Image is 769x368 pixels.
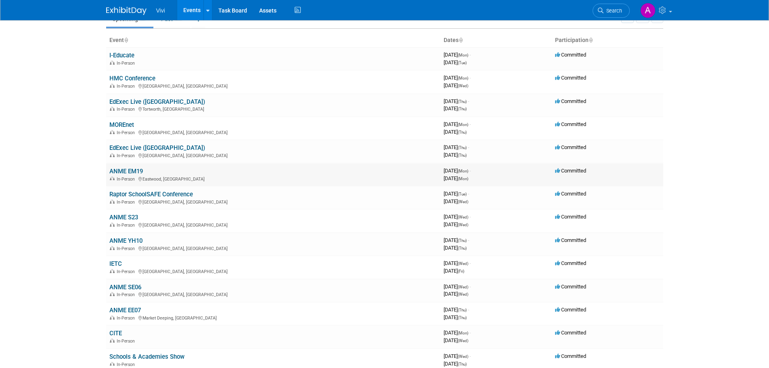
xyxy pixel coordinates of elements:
span: (Mon) [458,122,468,127]
a: Schools & Academies Show [109,353,184,360]
span: (Wed) [458,339,468,343]
a: Sort by Start Date [459,37,463,43]
span: Vivi [156,7,165,14]
img: In-Person Event [110,223,115,227]
span: - [469,330,471,336]
span: [DATE] [444,337,468,343]
span: In-Person [117,200,137,205]
span: Committed [555,214,586,220]
span: (Fri) [458,269,464,273]
span: Committed [555,353,586,359]
span: (Thu) [458,246,467,250]
a: ANME YH10 [109,237,142,244]
span: (Mon) [458,177,468,181]
div: [GEOGRAPHIC_DATA], [GEOGRAPHIC_DATA] [109,198,437,205]
span: [DATE] [444,82,468,88]
span: - [469,168,471,174]
img: Amy Barker [640,3,656,18]
span: [DATE] [444,98,469,104]
span: - [469,260,471,266]
span: In-Person [117,107,137,112]
span: - [469,121,471,127]
span: (Mon) [458,169,468,173]
span: - [468,191,469,197]
span: Committed [555,191,586,197]
img: In-Person Event [110,61,115,65]
a: Search [593,4,630,18]
span: Committed [555,260,586,266]
span: (Thu) [458,99,467,104]
span: Committed [555,144,586,150]
span: Committed [555,75,586,81]
span: Committed [555,284,586,290]
span: - [469,75,471,81]
a: HMC Conference [109,75,155,82]
a: EdExec Live ([GEOGRAPHIC_DATA]) [109,144,205,151]
img: In-Person Event [110,292,115,296]
span: [DATE] [444,307,469,313]
span: [DATE] [444,168,471,174]
span: - [468,307,469,313]
a: IETC [109,260,122,267]
span: In-Person [117,362,137,367]
span: (Wed) [458,200,468,204]
span: Committed [555,330,586,336]
a: ANME S23 [109,214,138,221]
span: [DATE] [444,214,471,220]
span: Committed [555,168,586,174]
span: [DATE] [444,245,467,251]
div: [GEOGRAPHIC_DATA], [GEOGRAPHIC_DATA] [109,291,437,297]
a: EdExec Live ([GEOGRAPHIC_DATA]) [109,98,205,105]
div: [GEOGRAPHIC_DATA], [GEOGRAPHIC_DATA] [109,268,437,274]
span: In-Person [117,130,137,135]
span: [DATE] [444,237,469,243]
span: (Mon) [458,53,468,57]
span: [DATE] [444,353,471,359]
a: ANME EM19 [109,168,143,175]
span: (Thu) [458,107,467,111]
span: [DATE] [444,291,468,297]
div: [GEOGRAPHIC_DATA], [GEOGRAPHIC_DATA] [109,129,437,135]
span: In-Person [117,61,137,66]
span: (Mon) [458,76,468,80]
span: Committed [555,52,586,58]
span: (Wed) [458,84,468,88]
span: In-Person [117,339,137,344]
span: - [468,144,469,150]
img: In-Person Event [110,315,115,320]
div: [GEOGRAPHIC_DATA], [GEOGRAPHIC_DATA] [109,221,437,228]
span: [DATE] [444,314,467,320]
span: [DATE] [444,152,467,158]
div: Market Deeping, [GEOGRAPHIC_DATA] [109,314,437,321]
a: Sort by Event Name [124,37,128,43]
span: (Wed) [458,261,468,266]
a: I-Educate [109,52,134,59]
span: [DATE] [444,129,467,135]
span: [DATE] [444,175,468,181]
th: Dates [440,34,552,47]
span: (Thu) [458,308,467,312]
img: In-Person Event [110,339,115,343]
span: - [468,237,469,243]
span: - [469,214,471,220]
a: ANME EE07 [109,307,141,314]
span: [DATE] [444,52,471,58]
span: [DATE] [444,75,471,81]
span: In-Person [117,269,137,274]
img: In-Person Event [110,362,115,366]
span: [DATE] [444,221,468,227]
a: ANME SE06 [109,284,141,291]
a: Raptor SchoolSAFE Conference [109,191,193,198]
span: (Thu) [458,145,467,150]
span: [DATE] [444,284,471,290]
th: Event [106,34,440,47]
span: In-Person [117,292,137,297]
span: [DATE] [444,191,469,197]
div: Tortworth, [GEOGRAPHIC_DATA] [109,105,437,112]
img: In-Person Event [110,107,115,111]
div: [GEOGRAPHIC_DATA], [GEOGRAPHIC_DATA] [109,82,437,89]
img: In-Person Event [110,153,115,157]
a: CITE [109,330,122,337]
span: (Wed) [458,292,468,297]
span: [DATE] [444,268,464,274]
